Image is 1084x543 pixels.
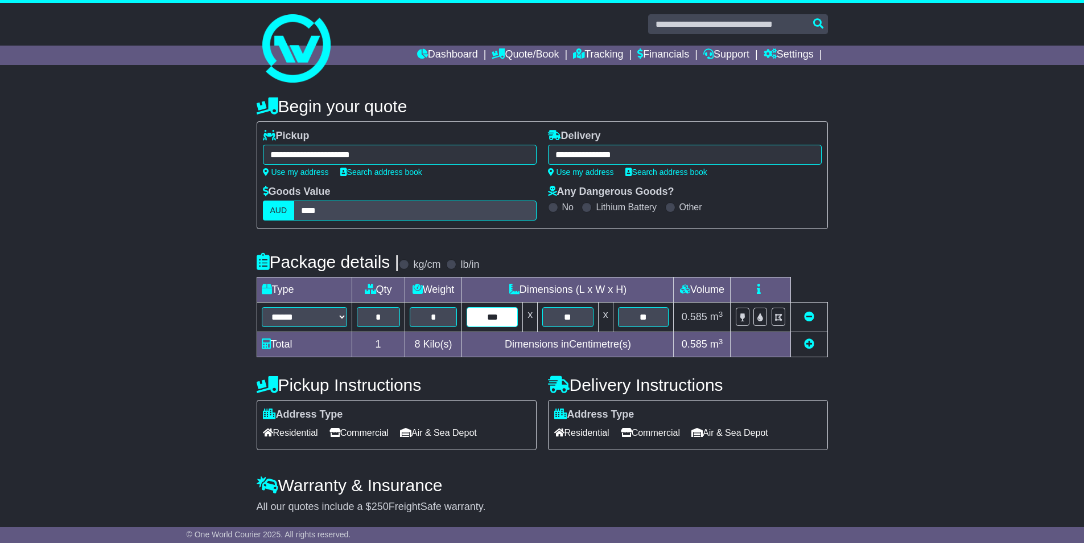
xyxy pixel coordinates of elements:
[719,337,723,346] sup: 3
[257,501,828,513] div: All our quotes include a $ FreightSafe warranty.
[352,332,405,357] td: 1
[674,277,731,303] td: Volume
[492,46,559,65] a: Quote/Book
[562,202,574,213] label: No
[257,277,352,303] td: Type
[257,97,828,116] h4: Begin your quote
[682,311,707,322] span: 0.585
[462,277,674,303] td: Dimensions (L x W x H)
[523,303,538,332] td: x
[548,375,828,394] h4: Delivery Instructions
[187,530,351,539] span: © One World Courier 2025. All rights reserved.
[414,338,420,350] span: 8
[710,311,723,322] span: m
[400,424,477,442] span: Air & Sea Depot
[460,259,479,271] label: lb/in
[679,202,702,213] label: Other
[596,202,657,213] label: Lithium Battery
[257,332,352,357] td: Total
[372,501,389,512] span: 250
[263,201,295,221] label: AUD
[340,168,422,177] a: Search address book
[719,310,723,319] sup: 3
[554,409,634,421] label: Address Type
[548,168,614,177] a: Use my address
[682,338,707,350] span: 0.585
[352,277,405,303] td: Qty
[804,311,814,322] a: Remove this item
[573,46,623,65] a: Tracking
[257,375,537,394] h4: Pickup Instructions
[554,424,609,442] span: Residential
[710,338,723,350] span: m
[257,476,828,495] h4: Warranty & Insurance
[637,46,689,65] a: Financials
[263,424,318,442] span: Residential
[257,252,399,271] h4: Package details |
[263,186,331,198] label: Goods Value
[764,46,814,65] a: Settings
[417,46,478,65] a: Dashboard
[263,168,329,177] a: Use my address
[625,168,707,177] a: Search address book
[263,130,310,142] label: Pickup
[548,186,674,198] label: Any Dangerous Goods?
[621,424,680,442] span: Commercial
[405,277,462,303] td: Weight
[691,424,768,442] span: Air & Sea Depot
[263,409,343,421] label: Address Type
[413,259,440,271] label: kg/cm
[405,332,462,357] td: Kilo(s)
[703,46,749,65] a: Support
[548,130,601,142] label: Delivery
[804,338,814,350] a: Add new item
[329,424,389,442] span: Commercial
[598,303,613,332] td: x
[462,332,674,357] td: Dimensions in Centimetre(s)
